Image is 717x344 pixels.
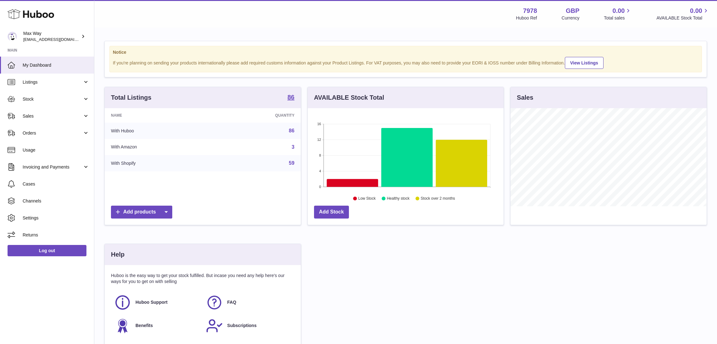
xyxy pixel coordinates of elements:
[314,93,384,102] h3: AVAILABLE Stock Total
[562,15,580,21] div: Currency
[23,164,83,170] span: Invoicing and Payments
[114,317,200,334] a: Benefits
[227,299,236,305] span: FAQ
[8,32,17,41] img: Max@LongevityBox.co.uk
[23,198,89,204] span: Channels
[317,138,321,141] text: 12
[319,153,321,157] text: 8
[8,245,86,256] a: Log out
[23,96,83,102] span: Stock
[319,185,321,189] text: 0
[23,232,89,238] span: Returns
[111,273,295,285] p: Huboo is the easy way to get your stock fulfilled. But incase you need any help here's our ways f...
[206,317,291,334] a: Subscriptions
[206,294,291,311] a: FAQ
[289,160,295,166] a: 59
[565,57,604,69] a: View Listings
[135,323,153,329] span: Benefits
[23,113,83,119] span: Sales
[23,79,83,85] span: Listings
[317,122,321,126] text: 16
[287,94,294,100] strong: 86
[23,37,92,42] span: [EMAIL_ADDRESS][DOMAIN_NAME]
[523,7,537,15] strong: 7978
[105,139,212,155] td: With Amazon
[105,123,212,139] td: With Huboo
[113,56,698,69] div: If you're planning on sending your products internationally please add required customs informati...
[212,108,301,123] th: Quantity
[566,7,579,15] strong: GBP
[105,108,212,123] th: Name
[656,7,709,21] a: 0.00 AVAILABLE Stock Total
[604,15,632,21] span: Total sales
[23,215,89,221] span: Settings
[105,155,212,171] td: With Shopify
[517,93,533,102] h3: Sales
[111,206,172,219] a: Add products
[516,15,537,21] div: Huboo Ref
[319,169,321,173] text: 4
[656,15,709,21] span: AVAILABLE Stock Total
[358,197,376,201] text: Low Stock
[287,94,294,102] a: 86
[23,147,89,153] span: Usage
[690,7,702,15] span: 0.00
[613,7,625,15] span: 0.00
[23,31,80,42] div: Max Way
[387,197,410,201] text: Healthy stock
[227,323,256,329] span: Subscriptions
[289,128,295,133] a: 86
[23,130,83,136] span: Orders
[421,197,455,201] text: Stock over 2 months
[111,93,152,102] h3: Total Listings
[113,49,698,55] strong: Notice
[314,206,349,219] a: Add Stock
[604,7,632,21] a: 0.00 Total sales
[114,294,200,311] a: Huboo Support
[135,299,168,305] span: Huboo Support
[23,62,89,68] span: My Dashboard
[111,250,124,259] h3: Help
[23,181,89,187] span: Cases
[292,144,295,150] a: 3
